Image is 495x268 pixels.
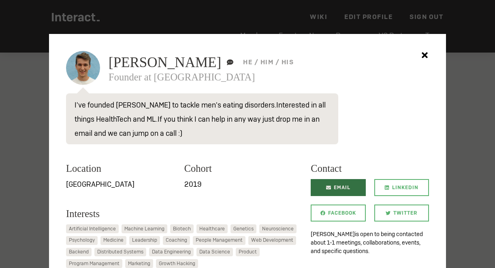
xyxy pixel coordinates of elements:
[66,161,176,176] h3: Location
[239,248,257,255] span: Product
[69,248,89,255] span: Backend
[184,161,294,176] h3: Cohort
[311,230,429,255] p: [PERSON_NAME] is open to being contacted about 1-1 meetings, collaborations, events, and specific...
[69,260,119,267] span: Program Management
[66,179,176,190] p: [GEOGRAPHIC_DATA]
[311,161,429,176] h3: Contact
[311,179,365,196] a: Email
[233,225,254,232] span: Genetics
[184,179,294,190] p: 2019
[124,225,164,232] span: Machine Learning
[109,55,221,70] span: [PERSON_NAME]
[173,225,191,232] span: Biotech
[152,248,191,255] span: Data Engineering
[199,225,225,232] span: Healthcare
[66,207,302,222] h3: Interests
[159,260,195,267] span: Growth Hacking
[128,260,150,267] span: Marketing
[66,93,338,144] p: I've founded [PERSON_NAME] to tackle men's eating disorders.Interested in all things HealthTech a...
[243,59,294,65] h5: he / him / his
[132,236,157,244] span: Leadership
[328,205,356,222] span: Facebook
[334,179,350,196] span: Email
[251,236,293,244] span: Web Development
[199,248,230,255] span: Data Science
[69,225,116,232] span: Artificial Intelligence
[166,236,187,244] span: Coaching
[103,236,124,244] span: Medicine
[97,248,143,255] span: Distributed Systems
[262,225,294,232] span: Neuroscience
[374,179,429,196] a: LinkedIn
[196,236,243,244] span: People Management
[69,236,95,244] span: Psychology
[311,205,365,222] a: Facebook
[109,72,429,82] h3: Founder at [GEOGRAPHIC_DATA]
[393,205,417,222] span: Twitter
[374,205,429,222] a: Twitter
[392,179,418,196] span: LinkedIn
